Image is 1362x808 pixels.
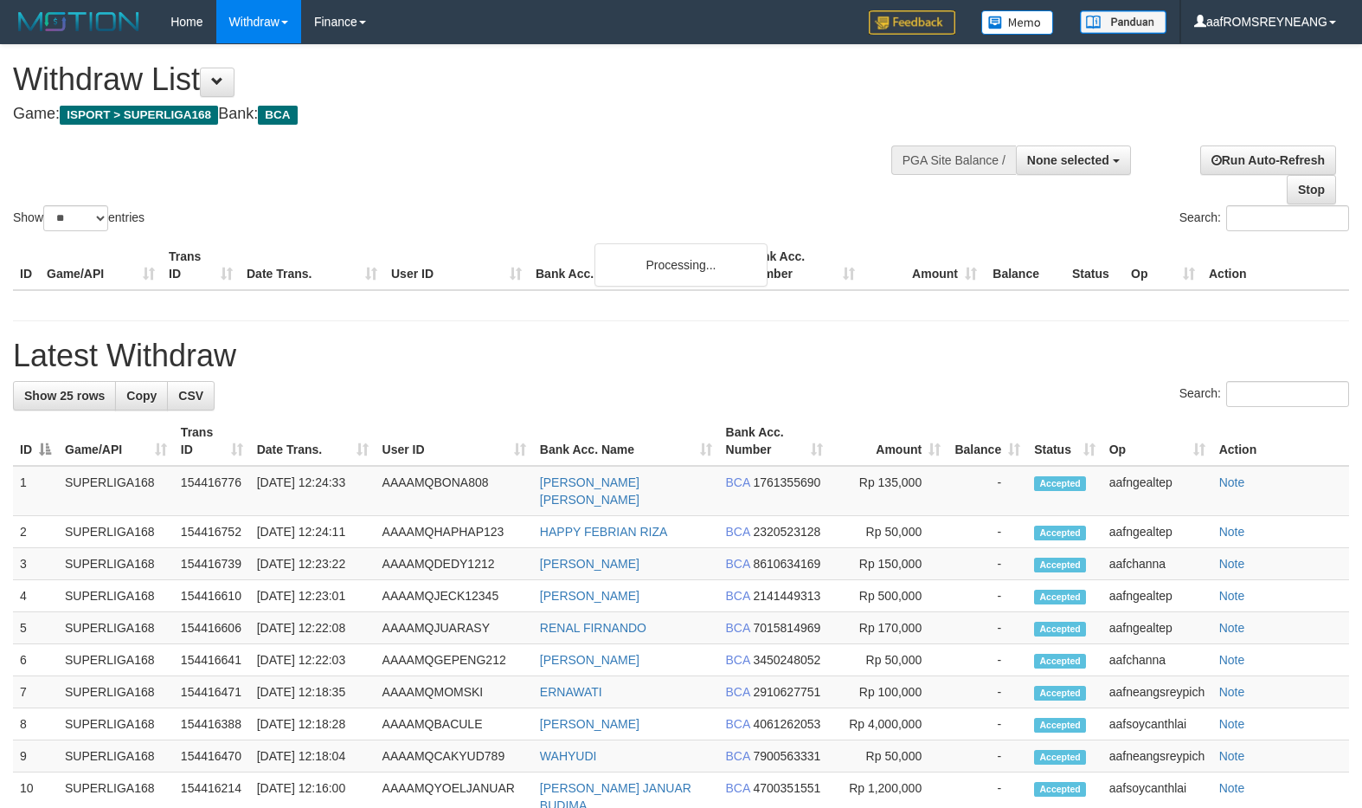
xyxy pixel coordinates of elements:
td: AAAAMQJECK12345 [376,580,533,612]
span: BCA [726,621,750,635]
span: Accepted [1034,590,1086,604]
span: Copy 3450248052 to clipboard [753,653,820,667]
td: SUPERLIGA168 [58,676,174,708]
td: Rp 170,000 [830,612,948,644]
td: SUPERLIGA168 [58,466,174,516]
td: 154416739 [174,548,250,580]
a: [PERSON_NAME] [540,653,639,667]
img: MOTION_logo.png [13,9,145,35]
td: SUPERLIGA168 [58,708,174,740]
span: BCA [726,589,750,603]
td: AAAAMQMOMSKI [376,676,533,708]
input: Search: [1226,381,1349,407]
td: - [948,466,1027,516]
span: BCA [258,106,297,125]
td: 8 [13,708,58,740]
a: RENAL FIRNANDO [540,621,646,635]
a: Copy [115,381,168,410]
span: Copy 4061262053 to clipboard [753,717,820,731]
span: BCA [726,557,750,571]
a: Note [1219,621,1245,635]
td: 3 [13,548,58,580]
td: aafchanna [1102,548,1212,580]
a: WAHYUDI [540,749,597,763]
td: aafsoycanthlai [1102,708,1212,740]
span: BCA [726,475,750,489]
a: [PERSON_NAME] [540,717,639,731]
td: AAAAMQBACULE [376,708,533,740]
td: aafchanna [1102,644,1212,676]
span: Accepted [1034,718,1086,733]
td: 154416641 [174,644,250,676]
span: Accepted [1034,750,1086,765]
span: ISPORT > SUPERLIGA168 [60,106,218,125]
h4: Game: Bank: [13,106,890,123]
a: Note [1219,653,1245,667]
th: Balance: activate to sort column ascending [948,417,1027,466]
td: 154416471 [174,676,250,708]
a: Stop [1287,175,1336,204]
td: aafngealtep [1102,612,1212,644]
div: Processing... [594,243,768,287]
img: Button%20Memo.svg [981,10,1054,35]
td: [DATE] 12:18:04 [250,740,376,772]
td: 154416388 [174,708,250,740]
th: ID: activate to sort column descending [13,417,58,466]
a: Note [1219,589,1245,603]
td: 7 [13,676,58,708]
a: HAPPY FEBRIAN RIZA [540,525,668,539]
td: 154416752 [174,516,250,548]
span: BCA [726,653,750,667]
th: Op [1124,241,1202,290]
td: 2 [13,516,58,548]
td: SUPERLIGA168 [58,580,174,612]
td: aafngealtep [1102,466,1212,516]
td: - [948,580,1027,612]
th: User ID: activate to sort column ascending [376,417,533,466]
th: Trans ID [162,241,240,290]
button: None selected [1016,145,1131,175]
th: Amount [862,241,984,290]
label: Search: [1179,205,1349,231]
th: Bank Acc. Number: activate to sort column ascending [719,417,830,466]
td: [DATE] 12:23:22 [250,548,376,580]
th: Action [1212,417,1349,466]
td: Rp 50,000 [830,740,948,772]
span: Show 25 rows [24,389,105,403]
span: Copy [126,389,157,403]
td: - [948,548,1027,580]
a: Note [1219,475,1245,489]
td: 4 [13,580,58,612]
td: SUPERLIGA168 [58,548,174,580]
td: [DATE] 12:23:01 [250,580,376,612]
span: BCA [726,717,750,731]
th: User ID [384,241,529,290]
span: CSV [178,389,203,403]
td: SUPERLIGA168 [58,516,174,548]
a: Show 25 rows [13,381,116,410]
td: 5 [13,612,58,644]
td: - [948,740,1027,772]
select: Showentries [43,205,108,231]
td: [DATE] 12:22:08 [250,612,376,644]
span: Accepted [1034,476,1086,491]
a: Run Auto-Refresh [1200,145,1336,175]
th: Action [1202,241,1349,290]
a: CSV [167,381,215,410]
td: SUPERLIGA168 [58,612,174,644]
td: [DATE] 12:18:35 [250,676,376,708]
input: Search: [1226,205,1349,231]
th: Op: activate to sort column ascending [1102,417,1212,466]
td: - [948,516,1027,548]
td: AAAAMQGEPENG212 [376,644,533,676]
td: [DATE] 12:24:33 [250,466,376,516]
span: BCA [726,525,750,539]
span: Copy 7900563331 to clipboard [753,749,820,763]
th: ID [13,241,40,290]
span: Accepted [1034,526,1086,540]
span: Copy 8610634169 to clipboard [753,557,820,571]
th: Status [1065,241,1124,290]
th: Date Trans. [240,241,384,290]
td: - [948,644,1027,676]
td: - [948,676,1027,708]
